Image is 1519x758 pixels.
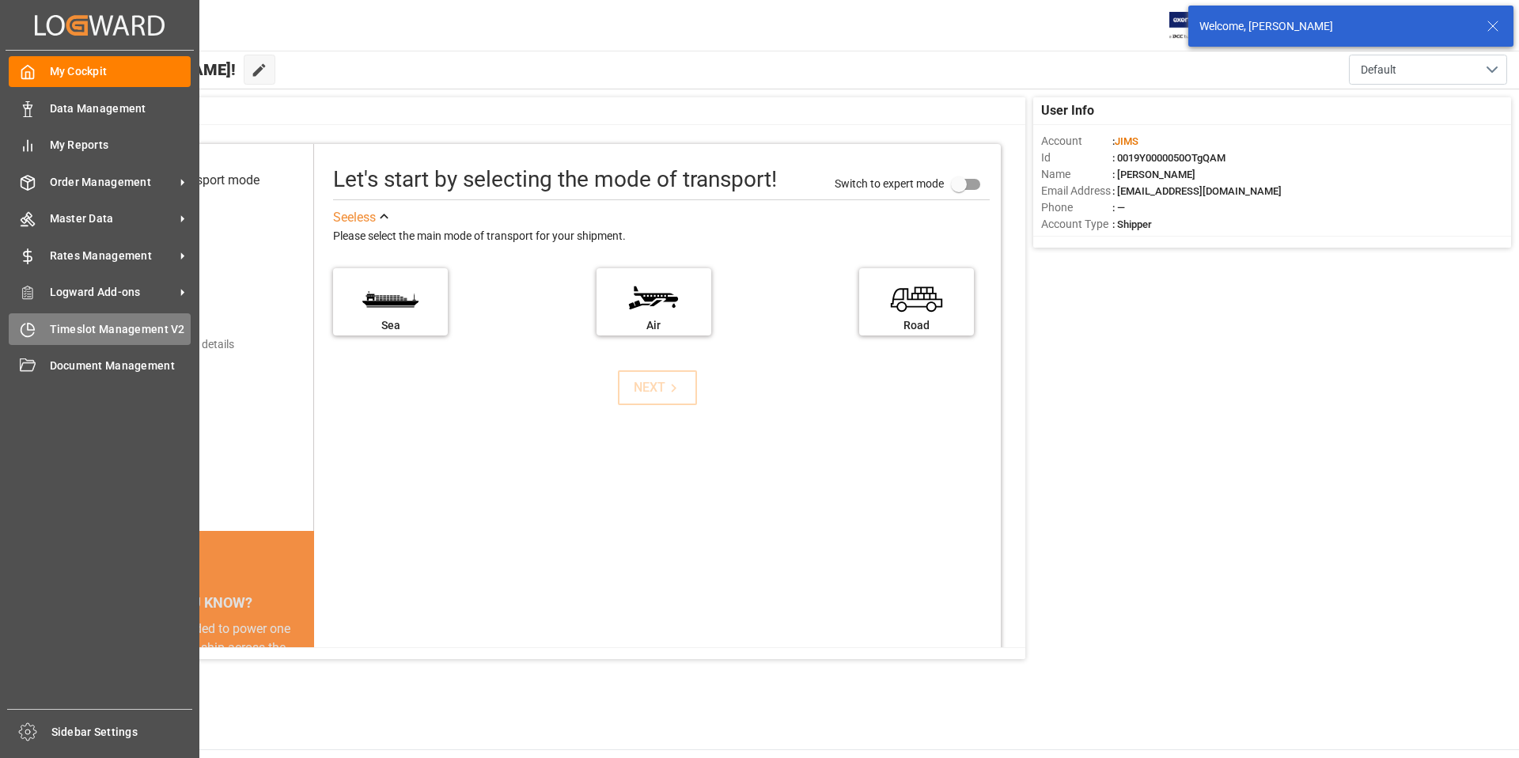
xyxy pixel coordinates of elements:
[1041,166,1112,183] span: Name
[50,284,175,301] span: Logward Add-ons
[1349,55,1507,85] button: open menu
[333,227,990,246] div: Please select the main mode of transport for your shipment.
[1041,183,1112,199] span: Email Address
[50,358,191,374] span: Document Management
[50,174,175,191] span: Order Management
[292,620,314,752] button: next slide / item
[835,176,944,189] span: Switch to expert mode
[50,63,191,80] span: My Cockpit
[1041,150,1112,166] span: Id
[85,586,314,620] div: DID YOU KNOW?
[1041,199,1112,216] span: Phone
[618,370,697,405] button: NEXT
[9,130,191,161] a: My Reports
[50,100,191,117] span: Data Management
[333,163,777,196] div: Let's start by selecting the mode of transport!
[104,620,295,733] div: The energy needed to power one large container ship across the ocean in a single day is the same ...
[1112,185,1282,197] span: : [EMAIL_ADDRESS][DOMAIN_NAME]
[867,317,966,334] div: Road
[1112,218,1152,230] span: : Shipper
[634,378,682,397] div: NEXT
[1199,18,1472,35] div: Welcome, [PERSON_NAME]
[51,724,193,741] span: Sidebar Settings
[1112,152,1225,164] span: : 0019Y0000050OTgQAM
[9,56,191,87] a: My Cockpit
[50,248,175,264] span: Rates Management
[341,317,440,334] div: Sea
[333,208,376,227] div: See less
[1115,135,1138,147] span: JIMS
[1112,202,1125,214] span: : —
[1041,101,1094,120] span: User Info
[1169,12,1224,40] img: Exertis%20JAM%20-%20Email%20Logo.jpg_1722504956.jpg
[66,55,236,85] span: Hello [PERSON_NAME]!
[50,321,191,338] span: Timeslot Management V2
[9,93,191,123] a: Data Management
[604,317,703,334] div: Air
[1112,135,1138,147] span: :
[1041,216,1112,233] span: Account Type
[1361,62,1396,78] span: Default
[9,313,191,344] a: Timeslot Management V2
[1041,133,1112,150] span: Account
[50,137,191,153] span: My Reports
[50,210,175,227] span: Master Data
[1112,169,1195,180] span: : [PERSON_NAME]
